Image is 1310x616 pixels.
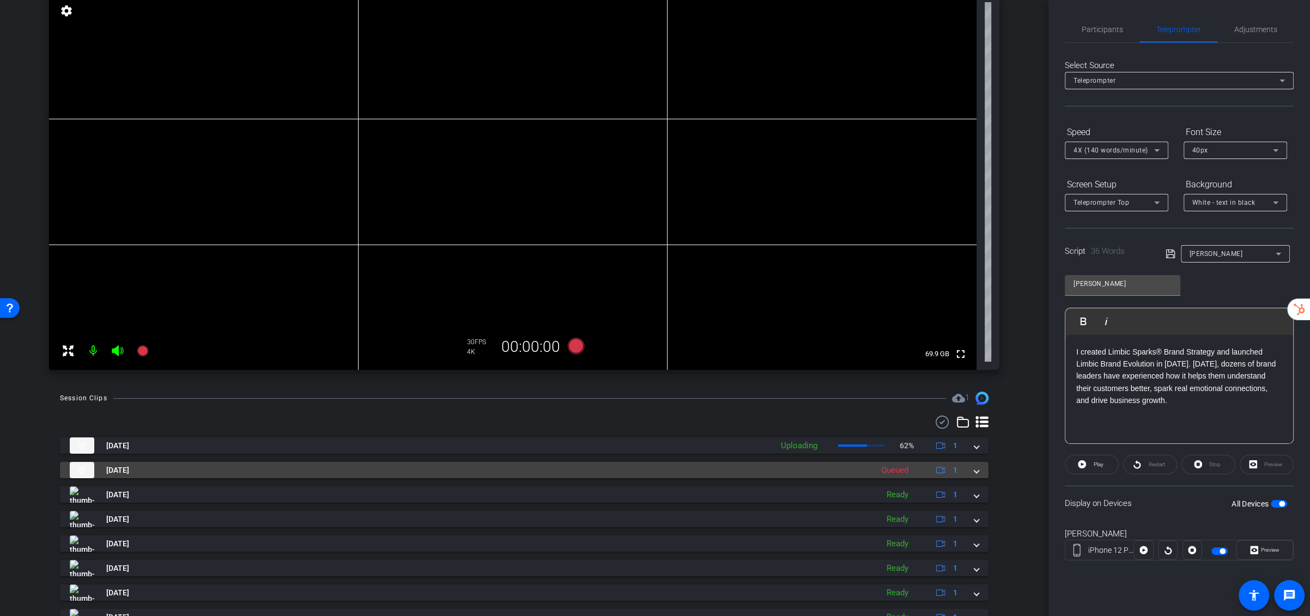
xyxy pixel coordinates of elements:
[952,392,969,405] span: Destinations for your clips
[70,511,94,527] img: thumb-nail
[70,437,94,454] img: thumb-nail
[1065,455,1119,474] button: Play
[106,587,129,599] span: [DATE]
[70,486,94,503] img: thumb-nail
[1065,485,1294,521] div: Display on Devices
[1184,123,1287,142] div: Font Size
[467,347,494,356] div: 4K
[475,338,486,346] span: FPS
[60,511,988,527] mat-expansion-panel-header: thumb-nail[DATE]Ready1
[106,489,129,501] span: [DATE]
[900,440,914,452] p: 62%
[1074,147,1148,154] span: 4X (140 words/minute)
[1190,250,1243,258] span: [PERSON_NAME]
[881,538,914,550] div: Ready
[1232,498,1271,509] label: All Devices
[1184,175,1287,194] div: Background
[59,4,74,17] mat-icon: settings
[60,437,988,454] mat-expansion-panel-header: thumb-nail[DATE]Uploading62%1
[1065,59,1294,72] div: Select Source
[70,462,94,478] img: thumb-nail
[1247,589,1260,602] mat-icon: accessibility
[975,392,988,405] img: Session clips
[1234,26,1277,33] span: Adjustments
[953,440,957,452] span: 1
[1283,589,1296,602] mat-icon: message
[1074,199,1129,206] span: Teleprompter Top
[953,587,957,599] span: 1
[953,563,957,574] span: 1
[954,347,967,361] mat-icon: fullscreen
[965,393,969,402] span: 1
[106,514,129,525] span: [DATE]
[494,338,567,356] div: 00:00:00
[1093,461,1103,467] span: Play
[106,538,129,550] span: [DATE]
[60,584,988,601] mat-expansion-panel-header: thumb-nail[DATE]Ready1
[60,486,988,503] mat-expansion-panel-header: thumb-nail[DATE]Ready1
[953,489,957,501] span: 1
[1076,346,1282,407] p: I created Limbic Sparks® Brand Strategy and launched Limbic Brand Evolution in [DATE]. [DATE], do...
[952,392,965,405] mat-icon: cloud_upload
[1065,175,1168,194] div: Screen Setup
[467,338,494,346] div: 30
[70,560,94,576] img: thumb-nail
[1065,245,1150,258] div: Script
[1065,123,1168,142] div: Speed
[1065,528,1294,540] div: [PERSON_NAME]
[953,465,957,476] span: 1
[106,465,129,476] span: [DATE]
[1192,147,1208,154] span: 40px
[1082,26,1123,33] span: Participants
[953,514,957,525] span: 1
[881,513,914,526] div: Ready
[60,393,107,404] div: Session Clips
[1236,540,1293,560] button: Preview
[1091,246,1125,256] span: 36 Words
[1156,26,1201,33] span: Teleprompter
[881,489,914,501] div: Ready
[70,535,94,552] img: thumb-nail
[70,584,94,601] img: thumb-nail
[876,464,914,477] div: Queued
[60,560,988,576] mat-expansion-panel-header: thumb-nail[DATE]Ready1
[106,440,129,452] span: [DATE]
[1074,277,1172,290] input: Title
[1096,310,1117,332] button: Italic (⌘I)
[1088,545,1134,556] div: iPhone 12 Pro
[60,535,988,552] mat-expansion-panel-header: thumb-nail[DATE]Ready1
[881,587,914,599] div: Ready
[106,563,129,574] span: [DATE]
[953,538,957,550] span: 1
[1261,547,1279,553] span: Preview
[1073,310,1094,332] button: Bold (⌘B)
[60,462,988,478] mat-expansion-panel-header: thumb-nail[DATE]Queued1
[1192,199,1256,206] span: White - text in black
[921,347,953,361] span: 69.9 GB
[881,562,914,575] div: Ready
[775,440,823,452] div: Uploading
[1074,77,1115,84] span: Teleprompter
